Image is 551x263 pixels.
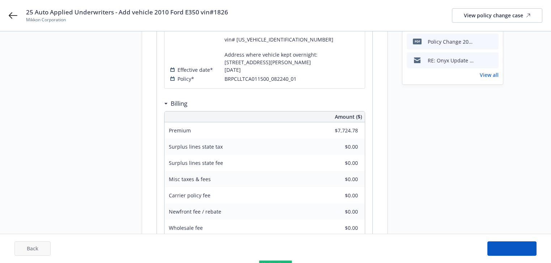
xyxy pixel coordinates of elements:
span: Surplus lines state fee [169,159,223,166]
button: preview file [489,38,496,45]
input: 0.00 [315,141,362,152]
input: 0.00 [315,174,362,185]
button: download file [478,38,483,45]
span: Premium [169,127,191,134]
button: Back [14,241,51,256]
span: Misc taxes & fees [169,176,211,183]
span: Effective date* [178,66,213,74]
button: Done [487,241,537,256]
span: pdf [413,39,422,44]
span: 25 Auto Applied Underwriters - Add vehicle 2010 Ford E350 vin#1826 [26,8,228,17]
span: Wholesale fee [169,224,203,231]
span: Newfront fee / rebate [169,208,221,215]
h3: Billing [171,99,187,108]
a: View all [480,71,499,79]
input: 0.00 [315,158,362,168]
a: View policy change case [452,8,542,23]
input: 0.00 [315,190,362,201]
input: 0.00 [315,206,362,217]
span: [DATE] [225,66,241,74]
span: Policy* [178,75,194,83]
span: Amount ($) [335,113,362,120]
input: 0.00 [315,223,362,233]
button: download file [478,57,483,64]
div: RE: Onyx Update Vehicles - BRPCLLTCA011500_082240_01 [428,57,475,64]
span: Mikkon Corporation [26,17,228,23]
button: preview file [489,57,496,64]
span: BRPCLLTCA011500_082240_01 [225,75,296,83]
input: 0.00 [315,125,362,136]
div: View policy change case [464,9,530,22]
div: Billing [164,99,187,108]
div: Policy Change 2025 Commercial Auto - Add vehicle 2010 Ford E350 vin#1826.pdf [428,38,475,45]
span: Carrier policy fee [169,192,210,199]
span: Back [27,245,38,252]
span: Surplus lines state tax [169,143,223,150]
